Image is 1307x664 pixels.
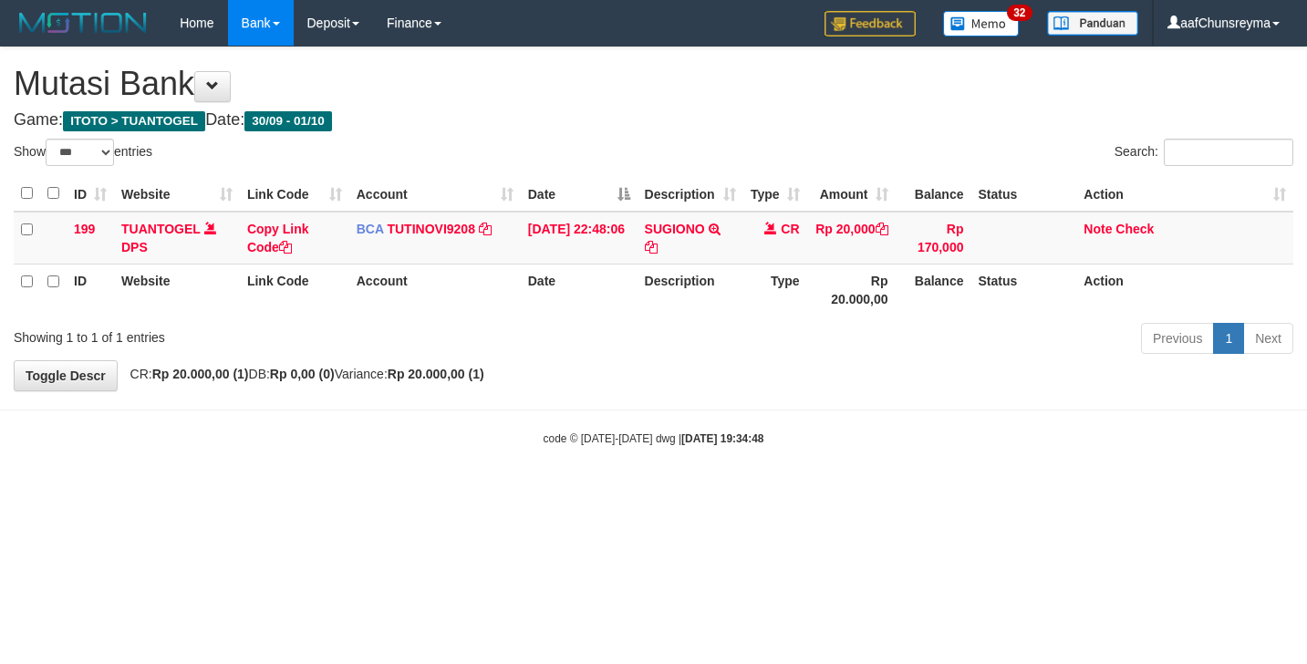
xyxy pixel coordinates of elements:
small: code © [DATE]-[DATE] dwg | [544,432,764,445]
th: Link Code: activate to sort column ascending [240,176,349,212]
th: Status [970,176,1076,212]
th: Rp 20.000,00 [807,264,896,316]
h1: Mutasi Bank [14,66,1293,102]
img: Feedback.jpg [825,11,916,36]
td: DPS [114,212,240,265]
span: BCA [357,222,384,236]
span: CR: DB: Variance: [121,367,484,381]
a: Next [1243,323,1293,354]
a: SUGIONO [645,222,705,236]
a: 1 [1213,323,1244,354]
a: Copy SUGIONO to clipboard [645,240,658,254]
h4: Game: Date: [14,111,1293,130]
th: Date: activate to sort column descending [521,176,638,212]
span: 199 [74,222,95,236]
input: Search: [1164,139,1293,166]
span: ITOTO > TUANTOGEL [63,111,205,131]
th: Description [638,264,743,316]
img: MOTION_logo.png [14,9,152,36]
td: [DATE] 22:48:06 [521,212,638,265]
th: Website: activate to sort column ascending [114,176,240,212]
strong: Rp 0,00 (0) [270,367,335,381]
th: Status [970,264,1076,316]
th: Account: activate to sort column ascending [349,176,521,212]
a: TUTINOVI9208 [387,222,474,236]
th: ID [67,264,114,316]
th: Type [743,264,807,316]
a: Copy TUTINOVI9208 to clipboard [479,222,492,236]
a: Copy Link Code [247,222,309,254]
span: CR [781,222,799,236]
img: panduan.png [1047,11,1138,36]
strong: Rp 20.000,00 (1) [152,367,249,381]
span: 30/09 - 01/10 [244,111,332,131]
a: Toggle Descr [14,360,118,391]
th: Amount: activate to sort column ascending [807,176,896,212]
div: Showing 1 to 1 of 1 entries [14,321,531,347]
a: Check [1115,222,1154,236]
td: Rp 20,000 [807,212,896,265]
a: TUANTOGEL [121,222,201,236]
select: Showentries [46,139,114,166]
th: Type: activate to sort column ascending [743,176,807,212]
th: Action [1076,264,1293,316]
a: Copy Rp 20,000 to clipboard [876,222,888,236]
th: Account [349,264,521,316]
th: Link Code [240,264,349,316]
th: Balance [896,264,971,316]
a: Previous [1141,323,1214,354]
th: Description: activate to sort column ascending [638,176,743,212]
label: Show entries [14,139,152,166]
th: Balance [896,176,971,212]
img: Button%20Memo.svg [943,11,1020,36]
label: Search: [1115,139,1293,166]
td: Rp 170,000 [896,212,971,265]
strong: [DATE] 19:34:48 [681,432,763,445]
span: 32 [1007,5,1032,21]
th: Date [521,264,638,316]
a: Note [1084,222,1112,236]
th: Action: activate to sort column ascending [1076,176,1293,212]
strong: Rp 20.000,00 (1) [388,367,484,381]
th: Website [114,264,240,316]
th: ID: activate to sort column ascending [67,176,114,212]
